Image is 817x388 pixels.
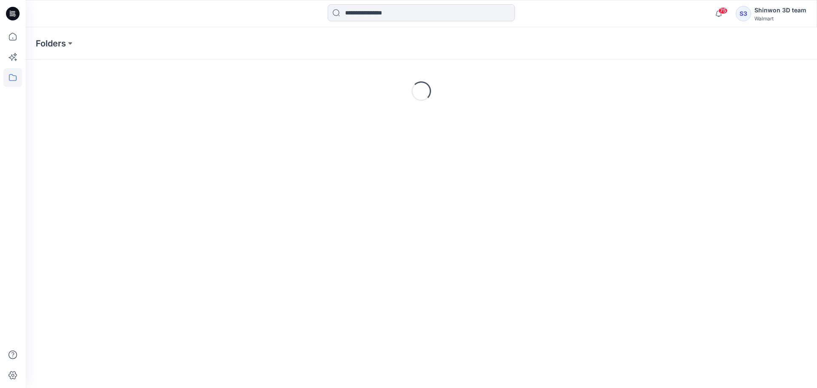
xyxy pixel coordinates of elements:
div: S3 [736,6,751,21]
div: Shinwon 3D team [754,5,806,15]
div: Walmart [754,15,806,22]
span: 75 [718,7,728,14]
a: Folders [36,37,66,49]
